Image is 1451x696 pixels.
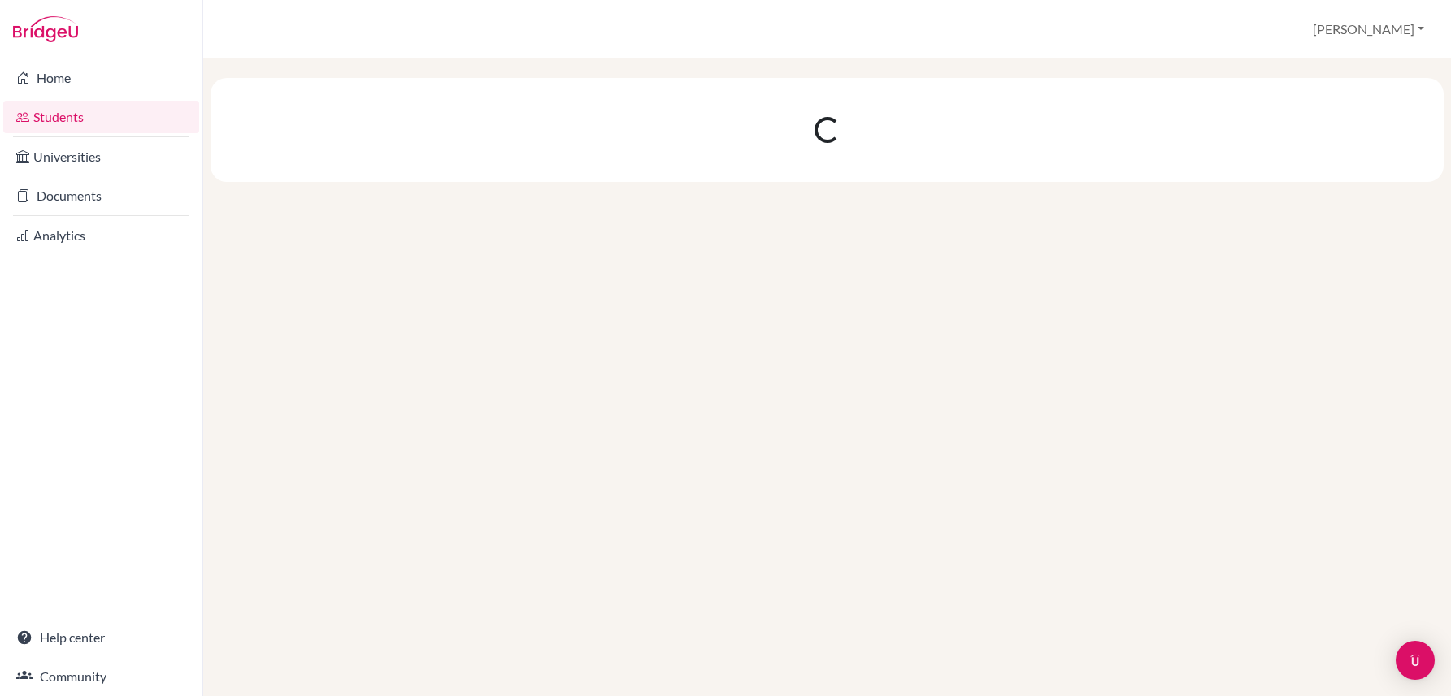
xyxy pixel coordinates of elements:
a: Analytics [3,219,199,252]
a: Home [3,62,199,94]
a: Students [3,101,199,133]
a: Help center [3,621,199,654]
button: [PERSON_NAME] [1305,14,1431,45]
a: Universities [3,140,199,173]
a: Documents [3,179,199,212]
img: Bridge-U [13,16,78,42]
div: Open Intercom Messenger [1396,641,1435,680]
a: Community [3,660,199,693]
